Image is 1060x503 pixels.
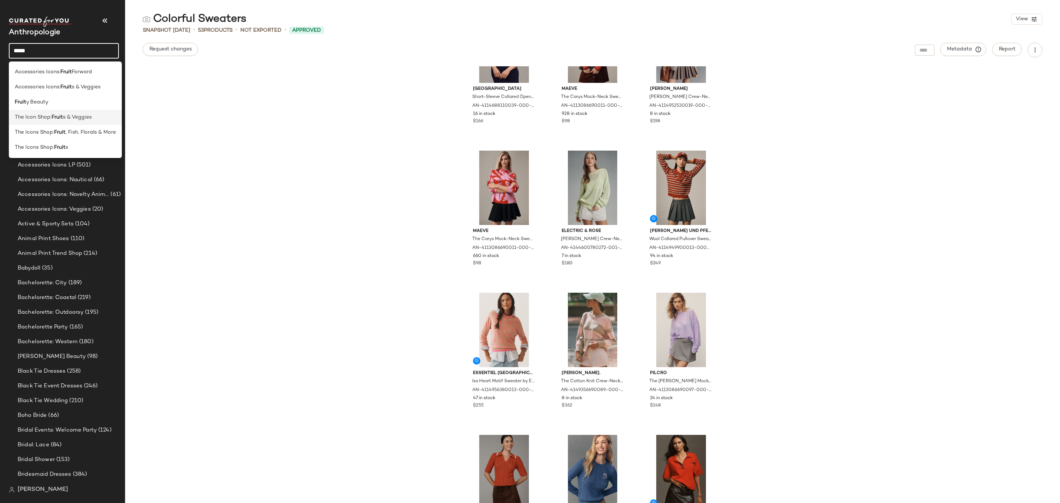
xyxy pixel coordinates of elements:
[240,27,282,34] span: Not Exported
[562,118,570,125] span: $98
[562,86,624,92] span: Maeve
[143,27,190,34] span: Snapshot [DATE]
[999,46,1015,52] span: Report
[9,29,60,36] span: Current Company Name
[292,27,321,34] span: Approved
[49,441,62,449] span: (84)
[18,235,69,243] span: Animal Print Shoes
[473,228,535,235] span: Maeve
[60,68,72,76] b: Fruit
[71,470,87,479] span: (384)
[18,397,68,405] span: Black Tie Wedding
[556,293,630,367] img: 4149356690089_266_b
[18,220,74,228] span: Active & Sporty Sets
[649,236,711,243] span: Wool Collared Pullover Sweater by [PERSON_NAME] und Pferdgarten, Women's, Size: Large at Anthropo...
[18,323,68,331] span: Bachelorette Party
[149,46,192,52] span: Request changes
[562,228,624,235] span: Electric & Rose
[54,144,66,151] b: Fruit
[650,228,712,235] span: [PERSON_NAME] und Pferdgarten
[82,382,98,390] span: (246)
[74,220,90,228] span: (104)
[143,12,247,27] div: Colorful Sweaters
[467,151,541,225] img: 4113086690011_529_b
[198,27,233,34] div: Products
[473,86,535,92] span: [GEOGRAPHIC_DATA]
[561,245,623,251] span: AN-4144600780272-001-034
[72,83,100,91] span: s & Veggies
[68,397,83,405] span: (210)
[649,378,711,385] span: The [PERSON_NAME] Mock-Neck Sweater by Pilcro in Purple, Women's, Size: 2 X, 100% Cashmere at Ant...
[47,411,59,420] span: (66)
[69,235,85,243] span: (110)
[72,68,92,76] span: Forward
[75,161,91,169] span: (501)
[18,176,92,184] span: Accessories Icons: Nautical
[193,26,195,35] span: •
[1015,16,1028,22] span: View
[236,26,237,35] span: •
[940,43,986,56] button: Metadata
[473,260,481,267] span: $98
[18,441,49,449] span: Bridal: Lace
[63,113,92,121] span: s & Veggies
[18,411,47,420] span: Boho Bride
[18,308,84,317] span: Bachelorette: Outdoorsy
[650,253,673,260] span: 94 in stock
[15,83,60,91] span: Accessories Icons:
[562,260,573,267] span: $180
[561,387,623,394] span: AN-4149356690089-000-266
[473,395,495,402] span: 47 in stock
[472,387,534,394] span: AN-4114956380013-000-266
[76,293,91,302] span: (219)
[472,103,534,109] span: AN-4114688110039-000-030
[66,144,68,151] span: s
[472,94,534,101] span: Short-Sleeve Collared Open-Stitch Sweater by [GEOGRAPHIC_DATA], Women's, Size: Large, Polyester/C...
[18,470,71,479] span: Bridesmaid Dresses
[472,378,534,385] span: Isa Heart Motif Sweater by Essentiel Antwerp, Women's, Size: XL, Wool/Acrylic/Polyamide at Anthro...
[561,94,623,101] span: The Carys Mock-Neck Sweater by Maeve in Red, Women's, Size: Large, Polyester/Nylon/Viscose at Ant...
[18,279,67,287] span: Bachelorette: City
[561,236,623,243] span: [PERSON_NAME] Crew-Neck Sweater by Electric & Rose in Green, Women's, Size: Small at Anthropologie
[18,293,76,302] span: Bachelorette: Coastal
[18,382,82,390] span: Black Tie Event Dresses
[60,83,72,91] b: Fruit
[18,367,66,376] span: Black Tie Dresses
[15,113,52,121] span: The Icon Shop:
[78,338,93,346] span: (180)
[18,352,86,361] span: [PERSON_NAME] Beauty
[26,98,48,106] span: y Beauty
[473,370,535,377] span: Essentiel [GEOGRAPHIC_DATA]
[562,253,581,260] span: 7 in stock
[562,370,624,377] span: [PERSON_NAME].
[992,43,1022,56] button: Report
[40,264,53,272] span: (35)
[649,94,711,101] span: [PERSON_NAME] Crew-Neck Sweater by [PERSON_NAME] in Green, Women's, Size: Large, Cotton/Nylon at ...
[650,370,712,377] span: Pilcro
[9,487,15,493] img: svg%3e
[15,98,26,106] b: Fruit
[473,402,484,409] span: $255
[66,367,81,376] span: (258)
[644,151,718,225] img: 4114949900013_069_b
[55,455,70,464] span: (153)
[18,264,40,272] span: Babydoll
[18,426,97,435] span: Bridal Events: Welcome Party
[472,245,534,251] span: AN-4113086690011-000-529
[644,293,718,367] img: 4113086690097_050_b
[650,118,660,125] span: $198
[109,190,121,199] span: (61)
[84,308,98,317] span: (195)
[198,28,204,33] span: 53
[15,129,54,136] span: The Icons Shop:
[67,279,82,287] span: (189)
[650,111,671,117] span: 8 in stock
[18,455,55,464] span: Bridal Shower
[649,245,711,251] span: AN-4114949900013-000-069
[1011,14,1042,25] button: View
[68,323,83,331] span: (165)
[18,190,109,199] span: Accessories Icons: Novelty Animal
[15,68,60,76] span: Accessories Icons:
[86,352,98,361] span: (98)
[472,236,534,243] span: The Carys Mock-Neck Sweater by Maeve, Women's, Size: Medium, Polyester/Nylon/Viscose at Anthropol...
